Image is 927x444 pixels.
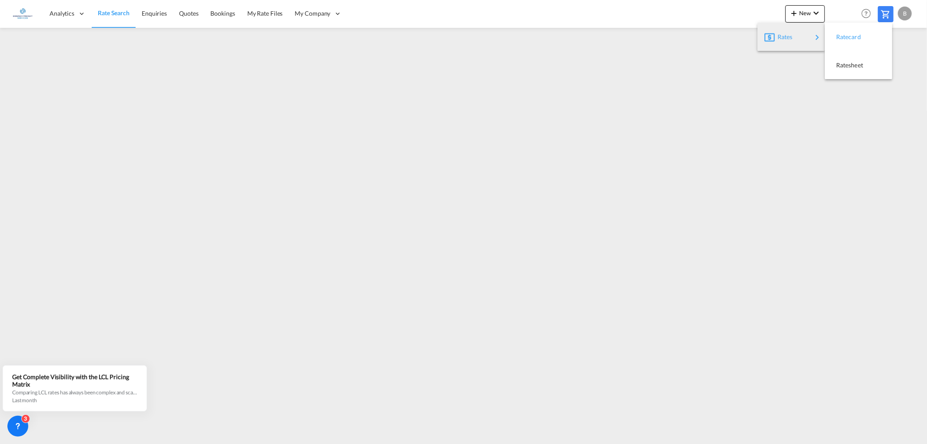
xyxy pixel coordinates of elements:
span: Rates [777,28,788,46]
div: Ratecard [832,26,885,48]
span: Ratesheet [836,57,846,74]
span: Ratecard [836,28,846,46]
div: Ratesheet [832,54,885,76]
md-icon: icon-chevron-right [812,32,823,43]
